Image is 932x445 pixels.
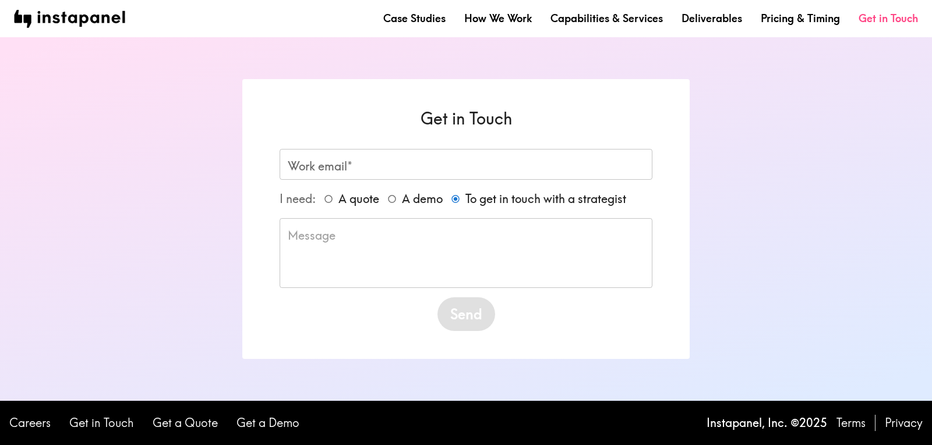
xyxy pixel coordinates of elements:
span: I need: [280,192,316,206]
a: Capabilities & Services [550,11,663,26]
button: Send [437,297,495,331]
a: How We Work [464,11,532,26]
p: Instapanel, Inc. © 2025 [707,415,827,431]
a: Get a Quote [153,415,218,431]
a: Terms [836,415,866,431]
a: Get in Touch [859,11,918,26]
a: Case Studies [383,11,446,26]
a: Get in Touch [69,415,134,431]
a: Deliverables [682,11,742,26]
a: Get a Demo [236,415,299,431]
a: Pricing & Timing [761,11,840,26]
a: Careers [9,415,51,431]
span: To get in touch with a strategist [465,191,626,207]
span: A quote [338,191,379,207]
a: Privacy [885,415,923,431]
h6: Get in Touch [280,107,652,130]
img: instapanel [14,10,125,28]
span: A demo [402,191,443,207]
